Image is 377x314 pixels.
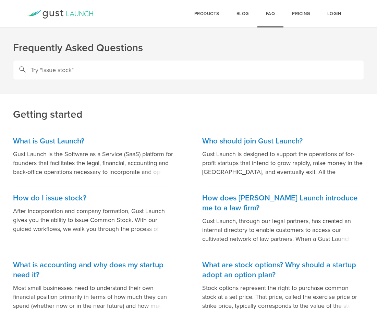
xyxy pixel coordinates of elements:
[13,61,364,121] h2: Getting started
[13,283,175,310] p: Most small businesses need to understand their own financial position primarily in terms of how m...
[13,60,364,80] input: Try "Issue stock"
[202,150,364,176] p: Gust Launch is designed to support the operations of for-profit startups that intend to grow rapi...
[202,217,364,243] p: Gust Launch, through our legal partners, has created an internal directory to enable customers to...
[13,150,175,176] p: Gust Launch is the Software as a Service (SaaS) platform for founders that facilitates the legal,...
[202,186,364,253] a: How does [PERSON_NAME] Launch introduce me to a law firm? Gust Launch, through our legal partners...
[13,207,175,233] p: After incorporation and company formation, Gust Launch gives you the ability to issue Common Stoc...
[202,283,364,310] p: Stock options represent the right to purchase common stock at a set price. That price, called the...
[202,136,364,146] h3: Who should join Gust Launch?
[13,129,175,186] a: What is Gust Launch? Gust Launch is the Software as a Service (SaaS) platform for founders that f...
[13,41,364,55] h1: Frequently Asked Questions
[202,193,364,213] h3: How does [PERSON_NAME] Launch introduce me to a law firm?
[202,129,364,186] a: Who should join Gust Launch? Gust Launch is designed to support the operations of for-profit star...
[13,186,175,253] a: How do I issue stock? After incorporation and company formation, Gust Launch gives you the abilit...
[13,260,175,280] h3: What is accounting and why does my startup need it?
[13,136,175,146] h3: What is Gust Launch?
[13,193,175,203] h3: How do I issue stock?
[202,260,364,280] h3: What are stock options? Why should a startup adopt an option plan?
